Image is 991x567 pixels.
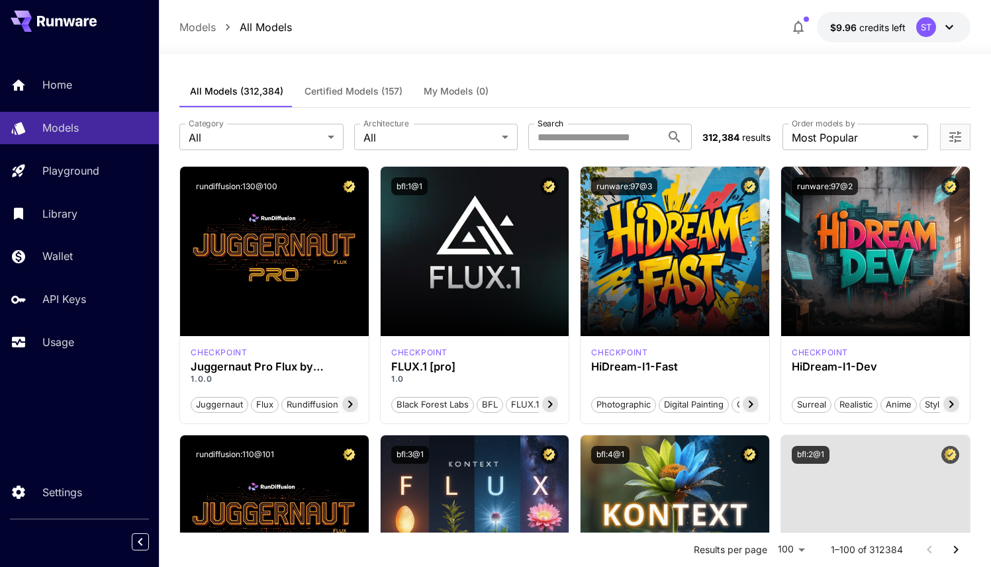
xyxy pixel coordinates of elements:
[659,396,729,413] button: Digital Painting
[830,21,906,34] div: $9.96003
[732,398,782,412] span: Cinematic
[792,177,858,195] button: runware:97@2
[592,398,655,412] span: Photographic
[941,177,959,195] button: Certified Model – Vetted for best performance and includes a commercial license.
[920,398,961,412] span: Stylized
[391,396,474,413] button: Black Forest Labs
[540,177,558,195] button: Certified Model – Vetted for best performance and includes a commercial license.
[941,446,959,464] button: Certified Model – Vetted for best performance and includes a commercial license.
[282,398,343,412] span: rundiffusion
[363,118,408,129] label: Architecture
[591,177,657,195] button: runware:97@3
[591,347,647,359] div: HiDream Fast
[392,398,473,412] span: Black Forest Labs
[881,398,916,412] span: Anime
[659,398,728,412] span: Digital Painting
[189,130,322,146] span: All
[281,396,344,413] button: rundiffusion
[189,118,224,129] label: Category
[741,446,759,464] button: Certified Model – Vetted for best performance and includes a commercial license.
[391,347,448,359] div: fluxpro
[591,396,656,413] button: Photographic
[591,347,647,359] p: checkpoint
[742,132,771,143] span: results
[792,118,855,129] label: Order models by
[792,361,959,373] h3: HiDream-I1-Dev
[190,85,283,97] span: All Models (312,384)
[391,446,429,464] button: bfl:3@1
[834,396,878,413] button: Realistic
[792,347,848,359] div: HiDream Dev
[831,543,903,556] p: 1–100 of 312384
[424,85,489,97] span: My Models (0)
[391,347,448,359] p: checkpoint
[741,177,759,195] button: Certified Model – Vetted for best performance and includes a commercial license.
[859,22,906,33] span: credits left
[391,177,428,195] button: bfl:1@1
[830,22,859,33] span: $9.96
[179,19,216,35] a: Models
[792,396,831,413] button: Surreal
[947,129,963,146] button: Open more filters
[792,347,848,359] p: checkpoint
[42,163,99,179] p: Playground
[252,398,278,412] span: flux
[477,396,503,413] button: BFL
[506,396,567,413] button: FLUX.1 [pro]
[391,373,559,385] p: 1.0
[179,19,292,35] nav: breadcrumb
[191,398,248,412] span: juggernaut
[340,177,358,195] button: Certified Model – Vetted for best performance and includes a commercial license.
[42,77,72,93] p: Home
[42,291,86,307] p: API Keys
[920,396,962,413] button: Stylized
[42,206,77,222] p: Library
[835,398,877,412] span: Realistic
[363,130,496,146] span: All
[694,543,767,556] p: Results per page
[538,118,563,129] label: Search
[191,347,247,359] p: checkpoint
[792,398,831,412] span: Surreal
[240,19,292,35] a: All Models
[702,132,739,143] span: 312,384
[506,398,567,412] span: FLUX.1 [pro]
[191,177,283,195] button: rundiffusion:130@100
[42,120,79,136] p: Models
[132,533,149,550] button: Collapse sidebar
[731,396,782,413] button: Cinematic
[42,484,82,500] p: Settings
[42,248,73,264] p: Wallet
[391,361,559,373] h3: FLUX.1 [pro]
[817,12,970,42] button: $9.96003ST
[191,373,358,385] p: 1.0.0
[191,361,358,373] h3: Juggernaut Pro Flux by RunDiffusion
[591,361,759,373] h3: HiDream-I1-Fast
[591,446,630,464] button: bfl:4@1
[251,396,279,413] button: flux
[792,446,829,464] button: bfl:2@1
[305,85,402,97] span: Certified Models (157)
[773,540,810,559] div: 100
[142,530,159,554] div: Collapse sidebar
[191,347,247,359] div: FLUX.1 D
[540,446,558,464] button: Certified Model – Vetted for best performance and includes a commercial license.
[792,130,907,146] span: Most Popular
[191,396,248,413] button: juggernaut
[880,396,917,413] button: Anime
[477,398,502,412] span: BFL
[42,334,74,350] p: Usage
[191,446,279,464] button: rundiffusion:110@101
[916,17,936,37] div: ST
[340,446,358,464] button: Certified Model – Vetted for best performance and includes a commercial license.
[943,537,969,563] button: Go to next page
